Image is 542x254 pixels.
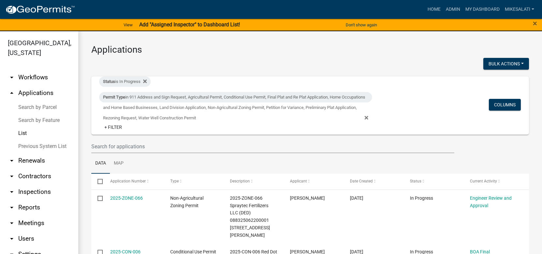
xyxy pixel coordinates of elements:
i: arrow_drop_down [8,219,16,227]
span: 08/07/2025 [350,195,363,201]
span: In Progress [410,195,433,201]
a: MikeSalati [502,3,537,16]
span: × [533,19,537,28]
i: arrow_drop_down [8,74,16,81]
span: Type [170,179,179,183]
span: Description [230,179,250,183]
a: + Filter [99,121,127,133]
span: Application Number [110,179,146,183]
datatable-header-cell: Select [91,174,104,189]
a: Data [91,153,110,174]
div: is In Progress [99,76,151,87]
datatable-header-cell: Applicant [284,174,344,189]
button: Columns [489,99,521,111]
span: Status [410,179,421,183]
i: arrow_drop_down [8,157,16,165]
div: in 911 Address and Sign Request, Agricultural Permit, Conditional Use Permit, Final Plat and Re P... [99,92,372,102]
i: arrow_drop_up [8,89,16,97]
datatable-header-cell: Status [404,174,464,189]
span: Applicant [290,179,307,183]
span: Current Activity [470,179,497,183]
span: Non-Agricultural Zoning Permit [170,195,203,208]
span: Status [103,79,115,84]
span: 2025-ZONE-066 Spraytec Fertilizers LLC (DED) 088325062200001 1250 S Ave Boone [230,195,270,238]
strong: Add "Assigned Inspector" to Dashboard List! [139,21,240,28]
i: arrow_drop_down [8,204,16,211]
datatable-header-cell: Type [164,174,224,189]
span: Permit Type [103,95,125,100]
input: Search for applications [91,140,454,153]
a: Map [110,153,128,174]
button: Don't show again [343,20,380,30]
button: Bulk Actions [483,58,529,70]
datatable-header-cell: Description [224,174,284,189]
a: My Dashboard [463,3,502,16]
a: Admin [443,3,463,16]
a: Home [425,3,443,16]
span: Derek Temple [290,195,325,201]
datatable-header-cell: Application Number [104,174,164,189]
span: Date Created [350,179,373,183]
a: Engineer Review and Approval [470,195,512,208]
i: arrow_drop_down [8,235,16,243]
i: arrow_drop_down [8,172,16,180]
datatable-header-cell: Date Created [344,174,404,189]
i: arrow_drop_down [8,188,16,196]
button: Close [533,20,537,27]
datatable-header-cell: Current Activity [464,174,524,189]
h3: Applications [91,44,529,55]
a: 2025-ZONE-066 [110,195,143,201]
a: View [121,20,135,30]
